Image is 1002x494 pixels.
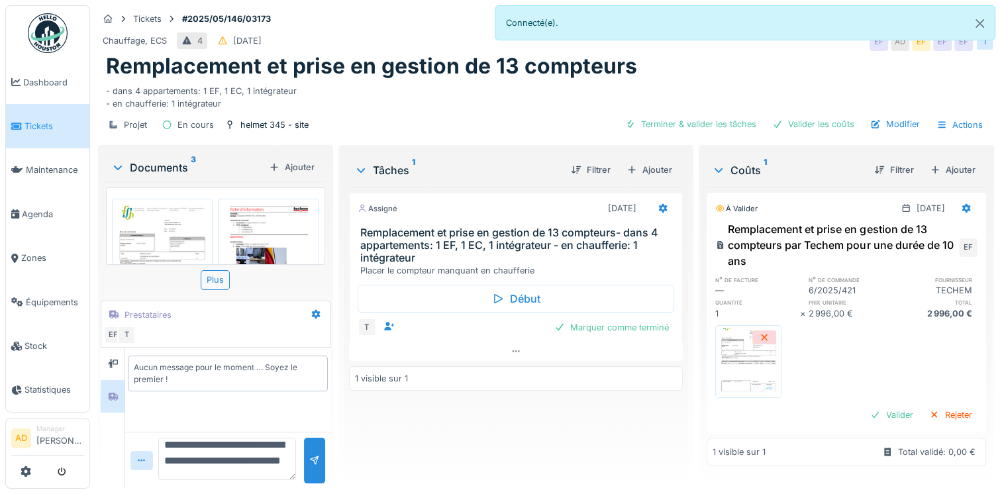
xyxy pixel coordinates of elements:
a: Dashboard [6,60,89,104]
div: Manager [36,424,84,434]
div: Placer le compteur manquant en chaufferie [360,264,677,277]
div: EF [870,32,888,51]
div: — [715,284,800,297]
span: Statistiques [25,383,84,396]
h1: Remplacement et prise en gestion de 13 compteurs [106,54,637,79]
div: Plus [201,270,230,289]
div: Actions [930,115,989,134]
div: Connecté(e). [495,5,996,40]
div: Valider les coûts [767,115,860,133]
div: 2 996,00 € [893,307,977,320]
div: AD [891,32,909,51]
div: EF [912,32,930,51]
div: T [358,318,376,336]
div: Remplacement et prise en gestion de 13 compteurs par Techem pour une durée de 10 ans [715,221,956,269]
img: Badge_color-CXgf-gQk.svg [28,13,68,53]
sup: 1 [412,162,415,178]
div: T [976,32,994,51]
div: Chauffage, ECS [103,34,167,47]
div: Valider [865,406,919,424]
div: Rejeter [924,406,977,424]
div: Assigné [358,203,397,215]
div: 6/2025/421 [809,284,893,297]
li: [PERSON_NAME] [36,424,84,452]
h3: Remplacement et prise en gestion de 13 compteurs- dans 4 appartements: 1 EF, 1 EC, 1 intégrateur ... [360,226,677,265]
a: Agenda [6,192,89,236]
div: Prestataires [125,309,172,321]
img: 4krkrnx2vay103b4cl1v8h8tpc0a [115,202,209,335]
a: Équipements [6,280,89,324]
div: EF [104,326,123,344]
div: EF [959,238,977,257]
div: Documents [111,160,264,175]
span: Agenda [22,208,84,221]
div: À valider [715,203,758,215]
div: Tickets [133,13,162,25]
div: 1 visible sur 1 [355,372,408,385]
button: Close [965,6,995,41]
div: 2 996,00 € [809,307,893,320]
div: Ajouter [925,161,981,179]
span: Maintenance [26,164,84,176]
span: Équipements [26,296,84,309]
div: Début [358,285,674,313]
a: AD Manager[PERSON_NAME] [11,424,84,456]
div: Modifier [865,115,925,133]
h6: fournisseur [893,275,977,284]
span: Zones [21,252,84,264]
div: TECHEM [893,284,977,297]
div: Ajouter [621,161,677,179]
div: Ajouter [264,158,320,176]
div: T [117,326,136,344]
h6: quantité [715,298,800,307]
sup: 3 [191,160,196,175]
div: - dans 4 appartements: 1 EF, 1 EC, 1 intégrateur - en chaufferie: 1 intégrateur [106,79,986,110]
strong: #2025/05/146/03173 [177,13,276,25]
div: Projet [124,119,147,131]
a: Statistiques [6,368,89,412]
div: [DATE] [608,202,636,215]
h6: total [893,298,977,307]
div: Tâches [354,162,560,178]
div: × [800,307,809,320]
div: Marquer comme terminé [549,319,674,336]
li: AD [11,428,31,448]
div: helmet 345 - site [240,119,309,131]
div: 1 visible sur 1 [713,446,766,458]
div: Coûts [712,162,864,178]
a: Zones [6,236,89,280]
span: Stock [25,340,84,352]
div: [DATE] [917,202,945,215]
div: 1 [715,307,800,320]
div: Aucun message pour le moment … Soyez le premier ! [134,362,322,385]
div: [DATE] [233,34,262,47]
a: Stock [6,324,89,368]
div: Filtrer [869,161,919,179]
a: Tickets [6,104,89,148]
div: EF [954,32,973,51]
sup: 1 [764,162,767,178]
div: 4 [197,34,203,47]
span: Tickets [25,120,84,132]
div: En cours [177,119,214,131]
img: mfm1xh21yrqckogwi5ufnmtw3hiy [221,202,315,335]
h6: n° de facture [715,275,800,284]
div: EF [933,32,952,51]
span: Dashboard [23,76,84,89]
div: Filtrer [566,161,616,179]
img: kacyk9xtt9t2ga9b3ulr1du2k0dj [719,328,778,395]
h6: prix unitaire [809,298,893,307]
a: Maintenance [6,148,89,192]
h6: n° de commande [809,275,893,284]
div: Terminer & valider les tâches [620,115,762,133]
div: Total validé: 0,00 € [898,446,976,458]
